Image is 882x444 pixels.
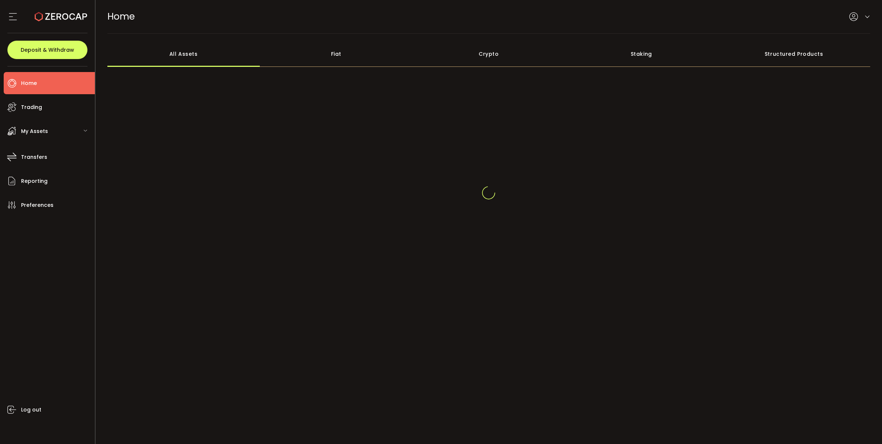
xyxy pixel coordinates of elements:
[21,404,41,415] span: Log out
[718,41,871,67] div: Structured Products
[21,78,37,89] span: Home
[260,41,413,67] div: Fiat
[565,41,718,67] div: Staking
[107,10,135,23] span: Home
[21,176,48,187] span: Reporting
[7,41,87,59] button: Deposit & Withdraw
[21,200,54,211] span: Preferences
[413,41,565,67] div: Crypto
[21,126,48,137] span: My Assets
[21,47,74,52] span: Deposit & Withdraw
[21,152,47,163] span: Transfers
[21,102,42,113] span: Trading
[107,41,260,67] div: All Assets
